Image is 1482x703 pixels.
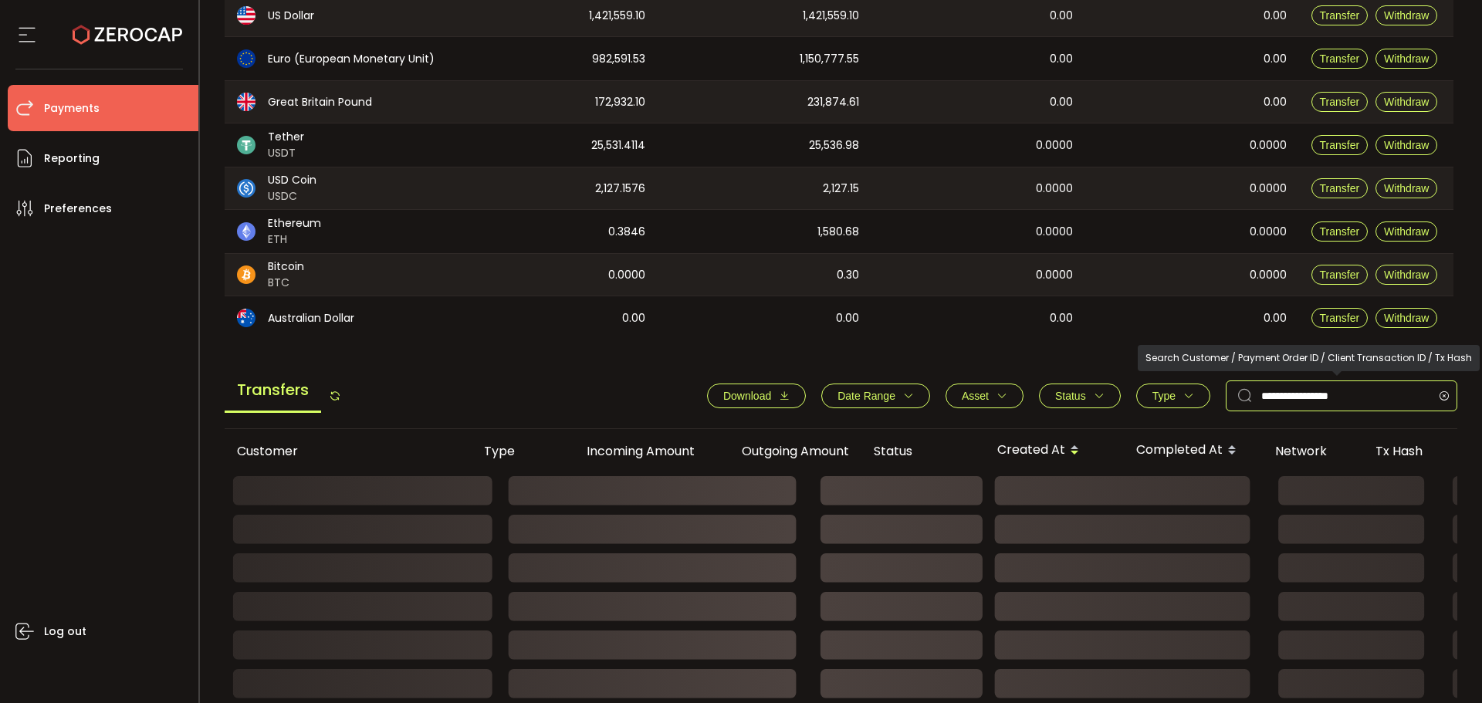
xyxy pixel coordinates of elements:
[1036,266,1073,284] span: 0.0000
[1311,5,1369,25] button: Transfer
[836,309,859,327] span: 0.00
[268,94,372,110] span: Great Britain Pound
[1320,312,1360,324] span: Transfer
[1311,221,1369,242] button: Transfer
[1036,223,1073,241] span: 0.0000
[1036,137,1073,154] span: 0.0000
[44,620,86,643] span: Log out
[1311,308,1369,328] button: Transfer
[807,93,859,111] span: 231,874.61
[1311,265,1369,285] button: Transfer
[1320,52,1360,65] span: Transfer
[591,137,645,154] span: 25,531.4114
[268,232,321,248] span: ETH
[268,188,316,204] span: USDC
[1250,137,1287,154] span: 0.0000
[1384,269,1429,281] span: Withdraw
[1311,92,1369,112] button: Transfer
[1375,178,1437,198] button: Withdraw
[1320,225,1360,238] span: Transfer
[1311,178,1369,198] button: Transfer
[472,442,553,460] div: Type
[1375,265,1437,285] button: Withdraw
[1384,225,1429,238] span: Withdraw
[608,223,645,241] span: 0.3846
[1264,7,1287,25] span: 0.00
[44,147,100,170] span: Reporting
[268,310,354,326] span: Australian Dollar
[237,6,255,25] img: usd_portfolio.svg
[268,145,304,161] span: USDT
[1384,312,1429,324] span: Withdraw
[1136,384,1210,408] button: Type
[1302,536,1482,703] iframe: Chat Widget
[861,442,985,460] div: Status
[1320,182,1360,194] span: Transfer
[1384,182,1429,194] span: Withdraw
[1384,52,1429,65] span: Withdraw
[268,51,435,67] span: Euro (European Monetary Unit)
[622,309,645,327] span: 0.00
[268,215,321,232] span: Ethereum
[44,97,100,120] span: Payments
[1311,135,1369,155] button: Transfer
[962,390,989,402] span: Asset
[237,49,255,68] img: eur_portfolio.svg
[237,265,255,284] img: btc_portfolio.svg
[985,438,1124,464] div: Created At
[800,50,859,68] span: 1,150,777.55
[1384,9,1429,22] span: Withdraw
[1375,221,1437,242] button: Withdraw
[268,275,304,291] span: BTC
[268,8,314,24] span: US Dollar
[1152,390,1176,402] span: Type
[1124,438,1263,464] div: Completed At
[817,223,859,241] span: 1,580.68
[1050,7,1073,25] span: 0.00
[1264,309,1287,327] span: 0.00
[821,384,930,408] button: Date Range
[595,93,645,111] span: 172,932.10
[1375,135,1437,155] button: Withdraw
[1320,139,1360,151] span: Transfer
[946,384,1024,408] button: Asset
[1311,49,1369,69] button: Transfer
[1384,139,1429,151] span: Withdraw
[1250,266,1287,284] span: 0.0000
[1138,345,1480,371] div: Search Customer / Payment Order ID / Client Transaction ID / Tx Hash
[608,266,645,284] span: 0.0000
[237,222,255,241] img: eth_portfolio.svg
[1264,93,1287,111] span: 0.00
[707,442,861,460] div: Outgoing Amount
[837,266,859,284] span: 0.30
[723,390,771,402] span: Download
[44,198,112,220] span: Preferences
[237,179,255,198] img: usdc_portfolio.svg
[225,442,472,460] div: Customer
[1050,50,1073,68] span: 0.00
[237,309,255,327] img: aud_portfolio.svg
[589,7,645,25] span: 1,421,559.10
[595,180,645,198] span: 2,127.1576
[837,390,895,402] span: Date Range
[1375,5,1437,25] button: Withdraw
[1250,180,1287,198] span: 0.0000
[1055,390,1086,402] span: Status
[803,7,859,25] span: 1,421,559.10
[823,180,859,198] span: 2,127.15
[1375,49,1437,69] button: Withdraw
[1320,269,1360,281] span: Transfer
[1250,223,1287,241] span: 0.0000
[225,369,321,413] span: Transfers
[1264,50,1287,68] span: 0.00
[1050,93,1073,111] span: 0.00
[268,172,316,188] span: USD Coin
[553,442,707,460] div: Incoming Amount
[1384,96,1429,108] span: Withdraw
[268,259,304,275] span: Bitcoin
[1050,309,1073,327] span: 0.00
[1036,180,1073,198] span: 0.0000
[1039,384,1121,408] button: Status
[268,129,304,145] span: Tether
